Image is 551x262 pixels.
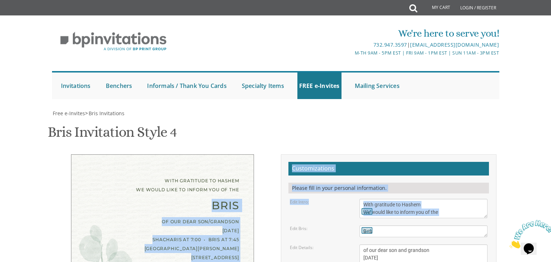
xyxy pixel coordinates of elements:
a: Free e-Invites [52,110,85,117]
img: Chat attention grabber [3,3,47,31]
a: Mailing Services [353,72,401,99]
a: Specialty Items [240,72,286,99]
span: > [85,110,124,117]
div: | [201,41,499,49]
img: BP Invitation Loft [52,27,175,56]
div: We're here to serve you! [201,26,499,41]
a: FREE e-Invites [297,72,342,99]
a: 732.947.3597 [373,41,407,48]
div: Please fill in your personal information. [288,183,489,193]
a: [EMAIL_ADDRESS][DOMAIN_NAME] [410,41,499,48]
textarea: With gratitude to Hashem We would like to inform you of the [359,199,488,218]
a: Bris Invitations [88,110,124,117]
textarea: Bris [359,225,488,237]
label: Edit Intro: [290,199,309,205]
a: Informals / Thank You Cards [145,72,228,99]
h2: Customizations [288,162,489,176]
span: Free e-Invites [53,110,85,117]
div: M-Th 9am - 5pm EST | Fri 9am - 1pm EST | Sun 11am - 3pm EST [201,49,499,57]
iframe: chat widget [507,217,551,251]
label: Edit Details: [290,244,314,251]
a: My Cart [416,1,455,15]
div: With gratitude to Hashem We would like to inform you of the [86,176,239,194]
span: Bris Invitations [89,110,124,117]
label: Edit Bris: [290,225,307,231]
a: Benchers [104,72,134,99]
h1: Bris Invitation Style 4 [48,124,176,145]
a: Invitations [59,72,93,99]
div: Bris [86,201,239,210]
